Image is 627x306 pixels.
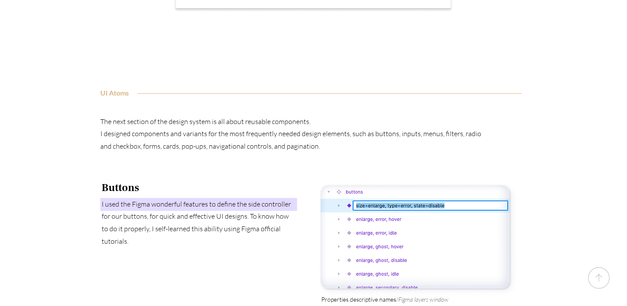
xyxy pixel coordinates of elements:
span: / [396,296,398,303]
p: I designed components and variants for the most frequently needed design elements, such as button... [100,127,490,153]
img: designsystem [316,181,519,299]
span: Properties descriptive names [321,296,396,303]
span: Figma layers window [398,296,448,303]
p: I used the Figma wonderful features to define the side controller for our buttons, for quick and ... [102,198,295,248]
span: Buttons [102,181,139,194]
p: The next section of the design system is all about reusable components. [100,115,490,128]
span: UI Atoms [100,89,129,97]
